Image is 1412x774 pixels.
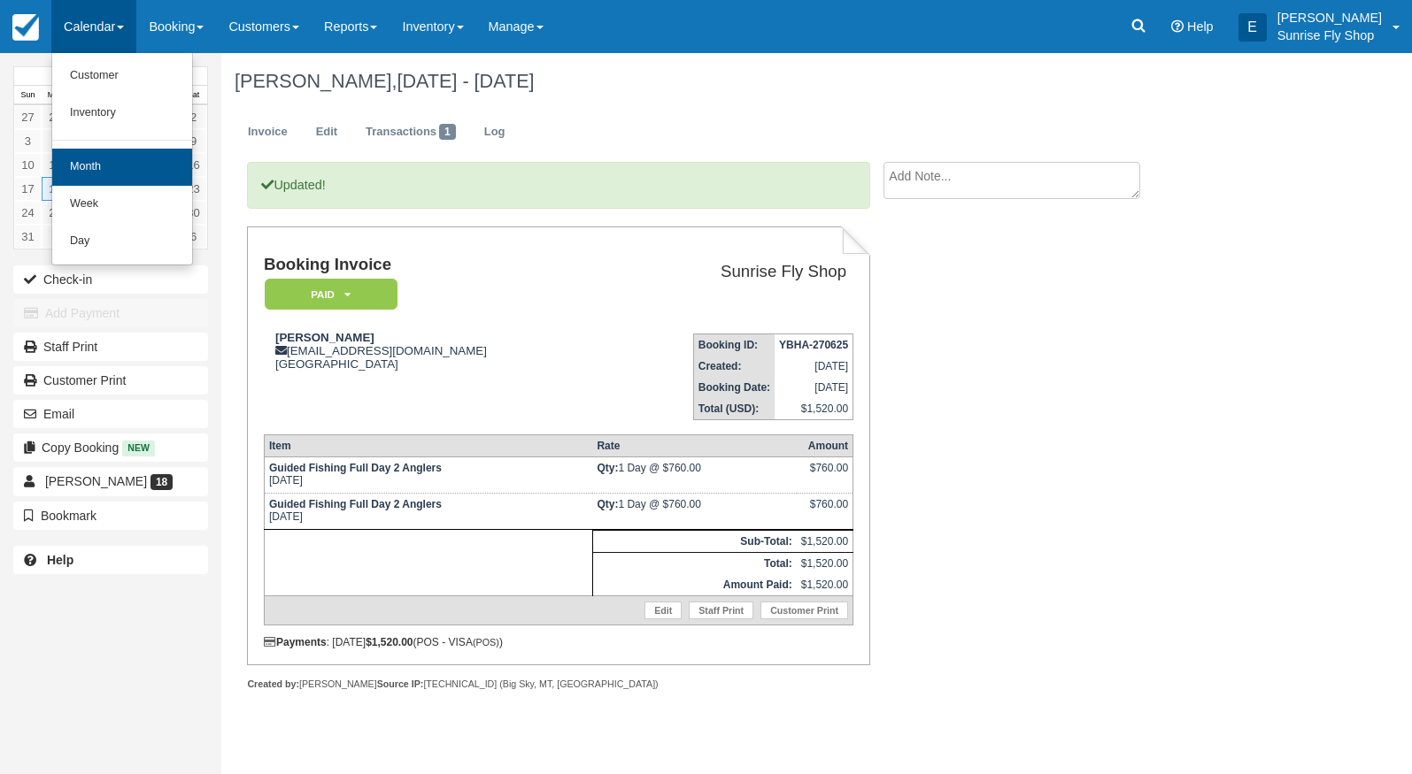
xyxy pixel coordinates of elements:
a: 28 [42,105,69,129]
button: Bookmark [13,502,208,530]
strong: Payments [264,636,327,648]
th: Item [264,434,592,456]
a: Log [471,115,519,149]
a: [PERSON_NAME] 18 [13,467,208,495]
span: New [122,441,155,456]
span: [PERSON_NAME] [45,474,147,488]
p: Updated! [247,162,869,209]
p: [PERSON_NAME] [1277,9,1382,27]
th: Amount [797,434,853,456]
a: Paid [264,278,391,310]
em: Paid [265,279,397,310]
div: $760.00 [801,498,848,525]
a: 31 [14,225,42,249]
th: Booking Date: [693,377,775,398]
th: Booking ID: [693,333,775,356]
th: Amount Paid: [592,574,796,596]
th: Mon [42,86,69,105]
td: [DATE] [264,493,592,529]
h1: [PERSON_NAME], [235,71,1267,92]
div: [EMAIL_ADDRESS][DOMAIN_NAME] [GEOGRAPHIC_DATA] [264,331,606,371]
a: Month [52,149,192,186]
th: Sub-Total: [592,530,796,552]
a: 17 [14,177,42,201]
td: [DATE] [264,456,592,493]
strong: Qty [597,462,618,474]
a: Customer [52,57,192,95]
th: Rate [592,434,796,456]
a: 11 [42,153,69,177]
strong: Source IP: [377,678,424,689]
strong: Guided Fishing Full Day 2 Anglers [269,462,442,474]
div: [PERSON_NAME] [TECHNICAL_ID] (Big Sky, MT, [GEOGRAPHIC_DATA]) [247,678,869,691]
span: Help [1187,19,1214,34]
a: 10 [14,153,42,177]
small: (POS) [473,637,499,648]
strong: Created by: [247,678,299,689]
a: Edit [303,115,351,149]
td: 1 Day @ $760.00 [592,493,796,529]
th: Sat [180,86,207,105]
th: Total: [592,552,796,574]
b: Help [47,553,73,567]
td: $1,520.00 [797,574,853,596]
span: [DATE] - [DATE] [397,70,534,92]
button: Copy Booking New [13,433,208,462]
a: 16 [180,153,207,177]
a: 18 [42,177,69,201]
a: Staff Print [689,602,753,619]
a: 3 [14,129,42,153]
h1: Booking Invoice [264,256,606,274]
td: $1,520.00 [797,530,853,552]
th: Created: [693,356,775,377]
strong: Qty [597,498,618,510]
a: Day [52,223,192,260]
a: Help [13,546,208,574]
a: Customer Print [13,366,208,395]
strong: $1,520.00 [366,636,413,648]
div: E [1238,13,1267,42]
i: Help [1171,20,1184,33]
td: $1,520.00 [797,552,853,574]
button: Check-in [13,265,208,294]
p: Sunrise Fly Shop [1277,27,1382,44]
a: Staff Print [13,333,208,361]
a: Invoice [235,115,301,149]
div: : [DATE] (POS - VISA ) [264,636,853,648]
a: 23 [180,177,207,201]
a: 2 [180,105,207,129]
td: 1 Day @ $760.00 [592,456,796,493]
a: 25 [42,201,69,225]
a: Week [52,186,192,223]
a: 6 [180,225,207,249]
ul: Calendar [51,53,193,265]
button: Email [13,400,208,428]
a: Customer Print [760,602,848,619]
div: $760.00 [801,462,848,488]
button: Add Payment [13,299,208,327]
span: 18 [150,474,173,490]
a: 24 [14,201,42,225]
a: Edit [644,602,682,619]
td: [DATE] [775,356,853,377]
a: 1 [42,225,69,249]
td: $1,520.00 [775,398,853,420]
a: 4 [42,129,69,153]
td: [DATE] [775,377,853,398]
strong: Guided Fishing Full Day 2 Anglers [269,498,442,510]
a: Transactions1 [352,115,469,149]
h2: Sunrise Fly Shop [613,263,846,281]
span: 1 [439,124,456,140]
th: Sun [14,86,42,105]
strong: YBHA-270625 [779,339,848,351]
th: Total (USD): [693,398,775,420]
img: checkfront-main-nav-mini-logo.png [12,14,39,41]
strong: [PERSON_NAME] [275,331,374,344]
a: 30 [180,201,207,225]
a: 27 [14,105,42,129]
a: 9 [180,129,207,153]
a: Inventory [52,95,192,132]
